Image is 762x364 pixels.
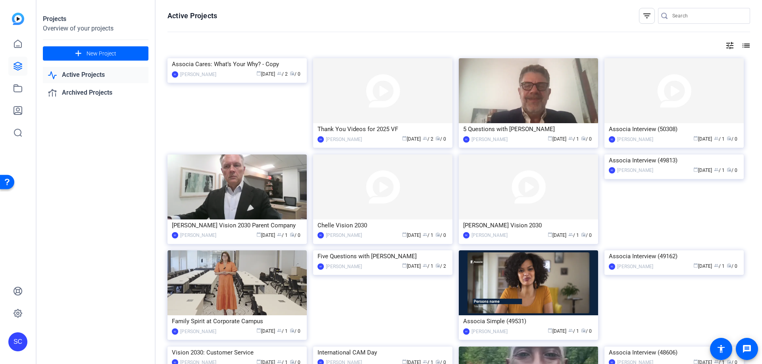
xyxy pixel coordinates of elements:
span: group [423,263,427,268]
div: [PERSON_NAME] [326,231,362,239]
span: radio [727,263,731,268]
div: SC [609,136,615,143]
span: / 1 [277,233,288,238]
span: group [277,359,282,364]
span: [DATE] [256,233,275,238]
div: SC [463,232,470,238]
span: calendar_today [402,136,407,141]
span: radio [290,328,294,333]
span: radio [581,232,586,237]
span: [DATE] [402,263,421,269]
div: AF [317,263,324,270]
span: / 0 [727,168,737,173]
span: calendar_today [256,359,261,364]
span: group [568,232,573,237]
span: / 1 [277,328,288,334]
mat-icon: list [741,41,750,50]
mat-icon: filter_list [642,11,652,21]
span: radio [290,71,294,76]
h1: Active Projects [167,11,217,21]
div: Five Questions with [PERSON_NAME] [317,250,448,262]
div: Overview of your projects [43,24,148,33]
span: / 0 [290,328,300,334]
span: calendar_today [256,328,261,333]
button: New Project [43,46,148,61]
span: group [277,71,282,76]
span: / 1 [568,136,579,142]
span: calendar_today [548,328,552,333]
div: SC [609,167,615,173]
div: SC [609,263,615,270]
span: group [568,328,573,333]
div: [PERSON_NAME] [180,71,216,78]
div: Chelle Vision 2030 [317,219,448,231]
div: AF [463,328,470,335]
span: radio [290,232,294,237]
span: / 0 [581,328,592,334]
div: Associa Interview (48606) [609,347,739,358]
div: Associa Interview (50308) [609,123,739,135]
span: calendar_today [693,263,698,268]
span: / 1 [568,233,579,238]
div: Associa Interview (49813) [609,154,739,166]
span: calendar_today [402,263,407,268]
span: / 0 [435,233,446,238]
span: / 0 [290,71,300,77]
div: Vision 2030: Customer Service [172,347,302,358]
span: group [714,167,719,172]
span: radio [435,359,440,364]
span: radio [581,328,586,333]
div: SC [172,232,178,238]
mat-icon: message [742,344,752,354]
mat-icon: add [73,49,83,59]
div: [PERSON_NAME] [180,231,216,239]
span: calendar_today [548,232,552,237]
span: / 0 [290,233,300,238]
span: [DATE] [402,136,421,142]
mat-icon: accessibility [716,344,726,354]
span: / 0 [581,136,592,142]
span: group [714,136,719,141]
div: SC [8,332,27,351]
div: [PERSON_NAME] [471,135,508,143]
div: SC [317,232,324,238]
span: / 1 [568,328,579,334]
div: [PERSON_NAME] [180,328,216,335]
div: Projects [43,14,148,24]
span: calendar_today [548,136,552,141]
div: Thank You Videos for 2025 VF [317,123,448,135]
img: blue-gradient.svg [12,13,24,25]
span: [DATE] [548,233,566,238]
span: / 1 [423,263,433,269]
mat-icon: tune [725,41,735,50]
span: calendar_today [693,359,698,364]
span: radio [435,136,440,141]
span: [DATE] [548,136,566,142]
div: International CAM Day [317,347,448,358]
div: 5 Questions with [PERSON_NAME] [463,123,594,135]
a: Active Projects [43,67,148,83]
span: [DATE] [256,71,275,77]
div: [PERSON_NAME] [471,328,508,335]
span: [DATE] [693,136,712,142]
span: [DATE] [693,168,712,173]
span: radio [727,167,731,172]
span: calendar_today [256,232,261,237]
span: [DATE] [256,328,275,334]
div: [PERSON_NAME] [617,263,653,271]
span: radio [581,136,586,141]
div: Associa Interview (49162) [609,250,739,262]
span: group [714,359,719,364]
span: / 2 [277,71,288,77]
div: SC [172,71,178,78]
div: DK [317,136,324,143]
span: radio [435,263,440,268]
span: New Project [87,50,116,58]
span: / 0 [435,136,446,142]
span: / 1 [423,233,433,238]
div: [PERSON_NAME] Vision 2030 Parent Company [172,219,302,231]
span: radio [290,359,294,364]
span: calendar_today [402,232,407,237]
a: Archived Projects [43,85,148,101]
span: / 2 [435,263,446,269]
